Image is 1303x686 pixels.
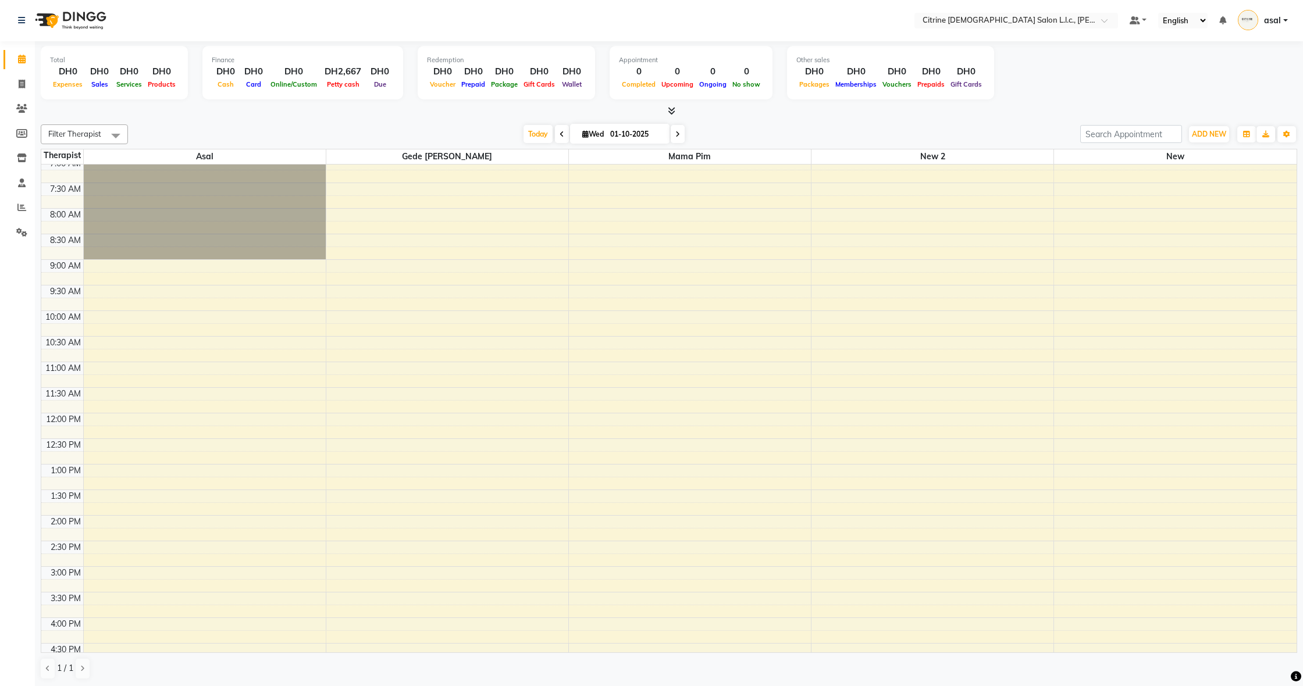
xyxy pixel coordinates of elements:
span: new [1054,149,1297,164]
div: Therapist [41,149,83,162]
div: 7:30 AM [48,183,83,195]
div: DH0 [240,65,268,78]
span: Services [113,80,145,88]
span: Ongoing [696,80,729,88]
span: new 2 [811,149,1053,164]
span: Online/Custom [268,80,320,88]
div: 11:30 AM [43,388,83,400]
div: DH0 [212,65,240,78]
span: Expenses [50,80,86,88]
div: 8:00 AM [48,209,83,221]
div: 9:00 AM [48,260,83,272]
span: Mama Pim [569,149,811,164]
span: No show [729,80,763,88]
div: 8:30 AM [48,234,83,246]
img: logo [30,4,109,37]
div: DH0 [268,65,320,78]
div: Finance [212,55,394,65]
div: DH0 [521,65,558,78]
div: 9:30 AM [48,285,83,298]
div: Total [50,55,179,65]
div: DH0 [948,65,985,78]
span: Completed [619,80,658,88]
input: 2025-10-01 [607,126,665,143]
span: Voucher [427,80,458,88]
div: DH0 [427,65,458,78]
div: 2:30 PM [48,541,83,553]
div: 3:30 PM [48,592,83,605]
div: 0 [658,65,696,78]
div: 10:30 AM [43,337,83,349]
img: asal [1238,10,1258,30]
span: Wed [579,130,607,138]
div: DH0 [914,65,948,78]
span: 1 / 1 [57,662,73,674]
div: DH0 [880,65,914,78]
span: ADD NEW [1192,130,1226,138]
span: Upcoming [658,80,696,88]
span: Memberships [832,80,880,88]
button: ADD NEW [1189,126,1229,142]
div: DH0 [366,65,394,78]
div: DH0 [488,65,521,78]
div: 12:00 PM [44,413,83,426]
span: Vouchers [880,80,914,88]
div: 3:00 PM [48,567,83,579]
span: Wallet [559,80,585,88]
div: DH0 [832,65,880,78]
div: DH2,667 [320,65,366,78]
div: DH0 [86,65,113,78]
div: DH0 [50,65,86,78]
div: 4:00 PM [48,618,83,630]
div: 12:30 PM [44,439,83,451]
div: 10:00 AM [43,311,83,323]
input: Search Appointment [1080,125,1182,143]
div: DH0 [458,65,488,78]
div: 0 [619,65,658,78]
span: Package [488,80,521,88]
span: Today [524,125,553,143]
span: Filter Therapist [48,129,101,138]
span: Cash [215,80,237,88]
div: DH0 [558,65,586,78]
span: Card [243,80,264,88]
span: asal [1264,15,1281,27]
div: 4:30 PM [48,644,83,656]
span: Prepaid [458,80,488,88]
div: 2:00 PM [48,516,83,528]
div: Appointment [619,55,763,65]
span: asal [84,149,326,164]
span: Petty cash [324,80,362,88]
div: 1:30 PM [48,490,83,502]
div: 11:00 AM [43,362,83,374]
span: Gede [PERSON_NAME] [326,149,568,164]
div: Redemption [427,55,586,65]
div: DH0 [113,65,145,78]
span: Due [371,80,389,88]
div: 0 [696,65,729,78]
div: 0 [729,65,763,78]
span: Products [145,80,179,88]
span: Gift Cards [948,80,985,88]
span: Gift Cards [521,80,558,88]
span: Prepaids [914,80,948,88]
span: Packages [796,80,832,88]
div: DH0 [796,65,832,78]
div: Other sales [796,55,985,65]
div: 1:00 PM [48,465,83,477]
span: Sales [88,80,111,88]
div: DH0 [145,65,179,78]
